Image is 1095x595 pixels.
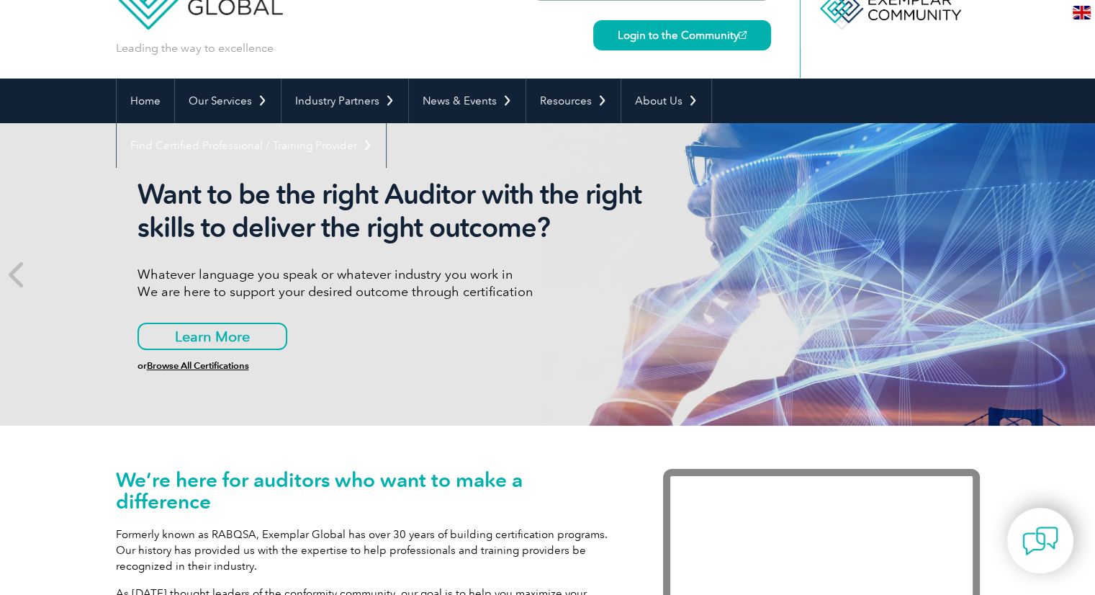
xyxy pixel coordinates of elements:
a: Resources [526,79,621,123]
h1: We’re here for auditors who want to make a difference [116,469,620,512]
h2: Want to be the right Auditor with the right skills to deliver the right outcome? [138,178,677,244]
a: About Us [621,79,711,123]
a: Home [117,79,174,123]
a: Learn More [138,323,287,350]
p: Leading the way to excellence [116,40,274,56]
a: Our Services [175,79,281,123]
img: contact-chat.png [1022,523,1058,559]
a: News & Events [409,79,526,123]
img: open_square.png [739,31,747,39]
a: Login to the Community [593,20,771,50]
a: Find Certified Professional / Training Provider [117,123,386,168]
p: Whatever language you speak or whatever industry you work in We are here to support your desired ... [138,266,677,300]
p: Formerly known as RABQSA, Exemplar Global has over 30 years of building certification programs. O... [116,527,620,574]
h6: or [138,361,677,371]
a: Browse All Certifications [147,360,249,371]
img: en [1073,6,1091,19]
a: Industry Partners [281,79,408,123]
